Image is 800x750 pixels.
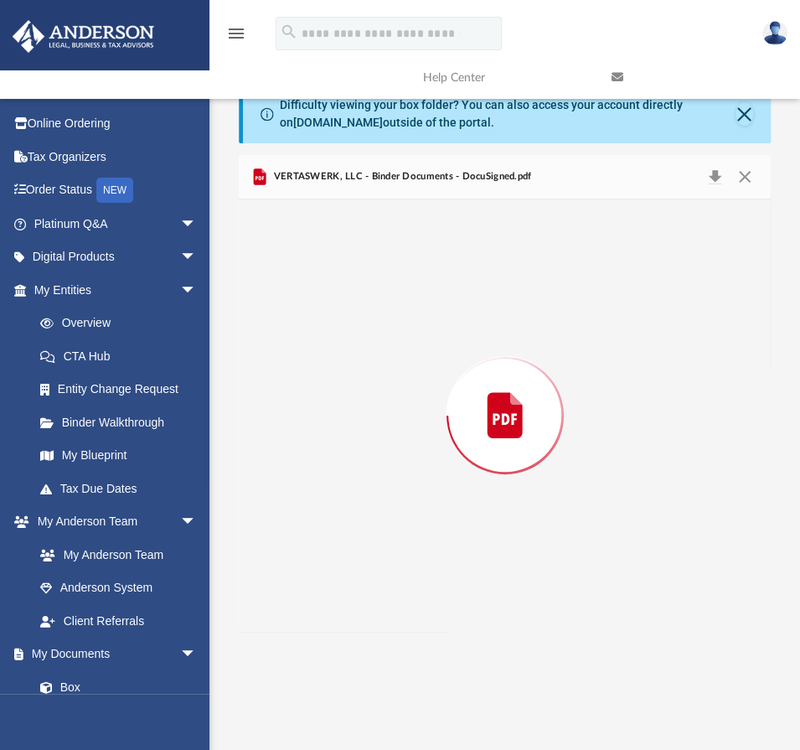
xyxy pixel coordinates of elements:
a: [DOMAIN_NAME] [293,116,383,129]
img: User Pic [762,21,787,45]
span: arrow_drop_down [180,241,214,275]
span: arrow_drop_down [180,273,214,308]
a: CTA Hub [23,339,222,373]
a: Digital Productsarrow_drop_down [12,241,222,274]
a: My Entitiesarrow_drop_down [12,273,222,307]
a: Platinum Q&Aarrow_drop_down [12,207,222,241]
a: My Documentsarrow_drop_down [12,638,214,671]
a: menu [226,32,246,44]
a: Help Center [410,44,599,111]
img: Anderson Advisors Platinum Portal [8,20,159,53]
i: menu [226,23,246,44]
a: My Anderson Teamarrow_drop_down [12,505,214,539]
span: arrow_drop_down [180,638,214,672]
a: Tax Due Dates [23,472,222,505]
a: Entity Change Request [23,373,222,406]
a: Overview [23,307,222,340]
a: Tax Organizers [12,140,222,173]
button: Close [729,165,759,189]
a: Box [23,670,205,704]
a: Client Referrals [23,604,214,638]
div: NEW [96,178,133,203]
span: arrow_drop_down [180,505,214,540]
span: VERTASWERK, LLC - Binder Documents - DocuSigned.pdf [270,169,531,184]
a: Binder Walkthrough [23,406,222,439]
i: search [280,23,298,41]
a: Anderson System [23,572,214,605]
span: arrow_drop_down [180,207,214,241]
a: My Blueprint [23,439,214,473]
a: My Anderson Team [23,538,205,572]
div: Difficulty viewing your box folder? You can also access your account directly on outside of the p... [280,96,735,132]
a: Online Ordering [12,107,222,141]
button: Close [735,102,753,126]
div: Preview [239,155,771,632]
a: Order StatusNEW [12,173,222,208]
button: Download [699,165,730,189]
